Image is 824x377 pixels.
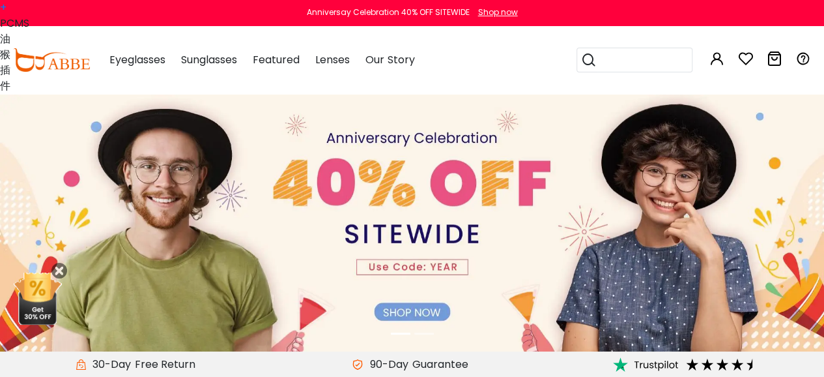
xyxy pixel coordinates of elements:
[131,357,199,372] div: Free Return
[86,357,131,372] span: 30-Day
[13,273,62,325] img: mini welcome offer
[109,52,165,67] span: Eyeglasses
[315,52,350,67] span: Lenses
[408,357,472,372] div: Guarantee
[472,7,518,18] a: Shop now
[365,52,414,67] span: Our Story
[13,48,90,72] img: abbeglasses.com
[363,357,408,372] span: 90-Day
[307,7,470,18] div: Anniversay Celebration 40% OFF SITEWIDE
[181,52,237,67] span: Sunglasses
[253,52,300,67] span: Featured
[478,7,518,18] div: Shop now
